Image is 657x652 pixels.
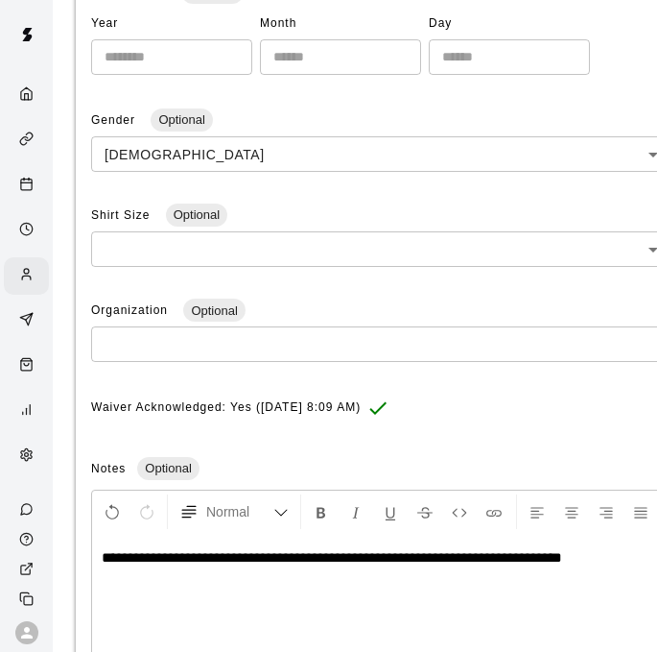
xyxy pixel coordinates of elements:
button: Undo [96,495,129,529]
button: Format Bold [305,495,338,529]
a: Contact Us [4,495,53,524]
span: Normal [206,502,273,521]
span: Optional [166,207,227,222]
span: Year [91,9,252,39]
button: Right Align [590,495,622,529]
button: Insert Link [478,495,510,529]
button: Formatting Options [172,495,296,529]
span: Organization [91,303,172,317]
span: Optional [137,461,199,475]
span: Day [429,9,590,39]
button: Redo [130,495,163,529]
span: Gender [91,113,139,127]
button: Format Italics [340,495,372,529]
span: Waiver Acknowledged: Yes ([DATE] 8:09 AM) [91,393,361,423]
button: Left Align [521,495,553,529]
span: Shirt Size [91,208,154,222]
a: View public page [4,554,53,584]
span: Optional [151,112,212,127]
div: Copy public page link [4,584,53,614]
button: Insert Code [443,495,476,529]
button: Format Underline [374,495,407,529]
span: Optional [183,303,245,318]
button: Format Strikethrough [409,495,441,529]
a: Visit help center [4,524,53,554]
img: Swift logo [8,15,46,54]
span: Notes [91,462,126,475]
span: Month [260,9,421,39]
button: Center Align [555,495,588,529]
button: Justify Align [624,495,657,529]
